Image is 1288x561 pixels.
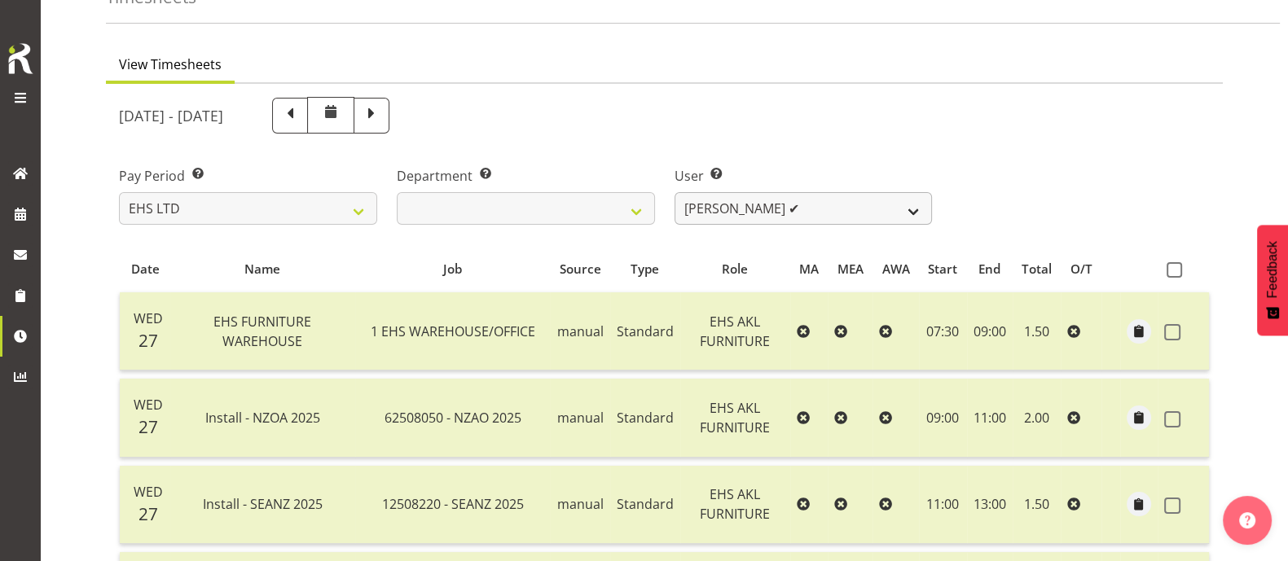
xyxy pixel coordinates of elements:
[610,292,680,370] td: Standard
[1070,260,1092,278] div: O/T
[1013,292,1062,370] td: 1.50
[675,166,933,186] label: User
[138,415,158,438] span: 27
[1265,241,1280,298] span: Feedback
[976,260,1003,278] div: End
[700,313,770,350] span: EHS AKL FURNITURE
[837,260,864,278] div: MEA
[799,260,819,278] div: MA
[559,260,600,278] div: Source
[1013,466,1062,544] td: 1.50
[1257,225,1288,335] button: Feedback - Show survey
[610,379,680,457] td: Standard
[919,379,967,457] td: 09:00
[119,166,377,186] label: Pay Period
[556,409,603,427] span: manual
[556,495,603,513] span: manual
[619,260,670,278] div: Type
[967,379,1013,457] td: 11:00
[134,396,163,414] span: Wed
[129,260,160,278] div: Date
[179,260,345,278] div: Name
[119,107,223,125] h5: [DATE] - [DATE]
[397,166,655,186] label: Department
[134,483,163,501] span: Wed
[364,260,540,278] div: Job
[881,260,909,278] div: AWA
[205,409,320,427] span: Install - NZOA 2025
[134,309,163,327] span: Wed
[919,466,967,544] td: 11:00
[138,502,158,525] span: 27
[1013,379,1062,457] td: 2.00
[967,292,1013,370] td: 09:00
[203,495,323,513] span: Install - SEANZ 2025
[384,409,521,427] span: 62508050 - NZAO 2025
[689,260,780,278] div: Role
[700,399,770,436] span: EHS AKL FURNITURE
[928,260,957,278] div: Start
[381,495,523,513] span: 12508220 - SEANZ 2025
[967,466,1013,544] td: 13:00
[919,292,967,370] td: 07:30
[1239,512,1255,528] img: help-xxl-2.png
[556,322,603,340] span: manual
[119,55,222,74] span: View Timesheets
[4,41,37,77] img: Rosterit icon logo
[138,329,158,352] span: 27
[700,485,770,523] span: EHS AKL FURNITURE
[213,313,311,350] span: EHS FURNITURE WAREHOUSE
[610,466,680,544] td: Standard
[1022,260,1052,278] div: Total
[370,322,534,340] span: 1 EHS WAREHOUSE/OFFICE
